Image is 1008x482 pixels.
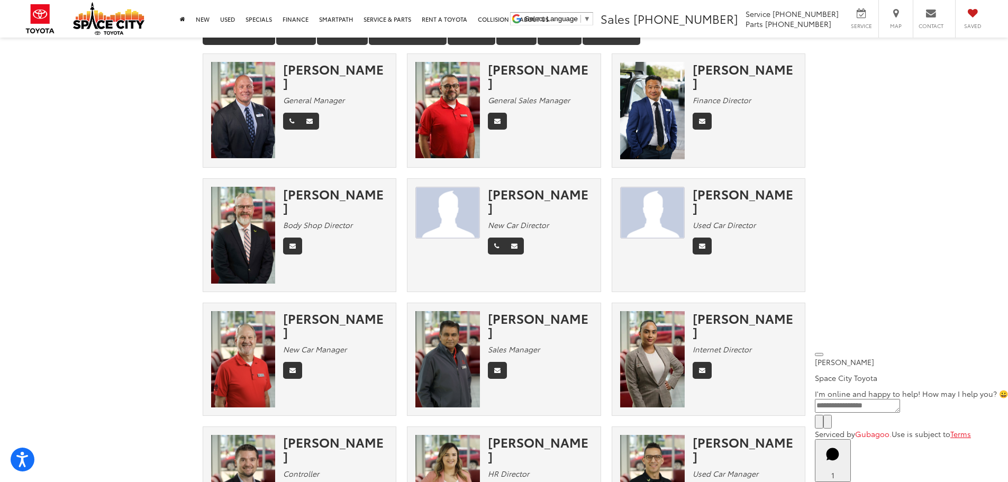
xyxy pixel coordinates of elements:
[620,62,685,159] img: Nam Pham
[488,362,507,379] a: Email
[525,15,578,23] span: Select Language
[693,311,797,339] div: [PERSON_NAME]
[693,62,797,90] div: [PERSON_NAME]
[892,429,950,439] span: Use is subject to
[488,220,549,230] em: New Car Director
[693,362,712,379] a: Email
[283,62,388,90] div: [PERSON_NAME]
[283,311,388,339] div: [PERSON_NAME]
[693,238,712,254] a: Email
[815,429,855,439] span: Serviced by
[488,62,593,90] div: [PERSON_NAME]
[815,357,1008,367] p: [PERSON_NAME]
[815,346,1008,439] div: Close[PERSON_NAME]Space City ToyotaI'm online and happy to help! How may I help you? 😀Type your m...
[283,220,352,230] em: Body Shop Director
[525,15,591,23] a: Select Language​
[950,429,971,439] a: Terms
[815,415,823,429] button: Chat with SMS
[815,353,823,356] button: Close
[283,187,388,215] div: [PERSON_NAME]
[815,399,900,413] textarea: Type your message
[919,22,943,30] span: Contact
[693,95,751,105] em: Finance Director
[488,95,570,105] em: General Sales Manager
[488,113,507,130] a: Email
[415,311,480,408] img: Oz Ali
[505,238,524,254] a: Email
[211,62,276,159] img: Ben Saxton
[693,468,758,479] em: Used Car Manager
[300,113,319,130] a: Email
[620,187,685,239] img: Marco Compean
[620,311,685,408] img: Melissa Urbina
[283,468,319,479] em: Controller
[488,187,593,215] div: [PERSON_NAME]
[746,19,763,29] span: Parts
[211,311,276,408] img: David Hardy
[283,344,347,354] em: New Car Manager
[819,441,847,468] svg: Start Chat
[823,415,832,429] button: Send Message
[746,8,770,19] span: Service
[283,95,344,105] em: General Manager
[211,187,276,284] img: Sean Patterson
[415,62,480,159] img: Cecilio Flores
[815,388,1008,399] span: I'm online and happy to help! How may I help you? 😀
[283,113,301,130] a: Phone
[488,435,593,463] div: [PERSON_NAME]
[815,439,851,482] button: Toggle Chat Window
[488,311,593,339] div: [PERSON_NAME]
[415,187,480,239] img: JAMES TAYLOR
[693,113,712,130] a: Email
[601,10,630,27] span: Sales
[488,468,529,479] em: HR Director
[693,435,797,463] div: [PERSON_NAME]
[283,435,388,463] div: [PERSON_NAME]
[815,372,1008,383] p: Space City Toyota
[849,22,873,30] span: Service
[580,15,581,23] span: ​
[693,220,756,230] em: Used Car Director
[283,238,302,254] a: Email
[488,344,540,354] em: Sales Manager
[884,22,907,30] span: Map
[693,187,797,215] div: [PERSON_NAME]
[961,22,984,30] span: Saved
[693,344,751,354] em: Internet Director
[765,19,831,29] span: [PHONE_NUMBER]
[73,2,144,35] img: Space City Toyota
[584,15,591,23] span: ▼
[283,362,302,379] a: Email
[633,10,738,27] span: [PHONE_NUMBER]
[773,8,839,19] span: [PHONE_NUMBER]
[831,470,834,480] span: 1
[855,429,892,439] a: Gubagoo.
[488,238,505,254] a: Phone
